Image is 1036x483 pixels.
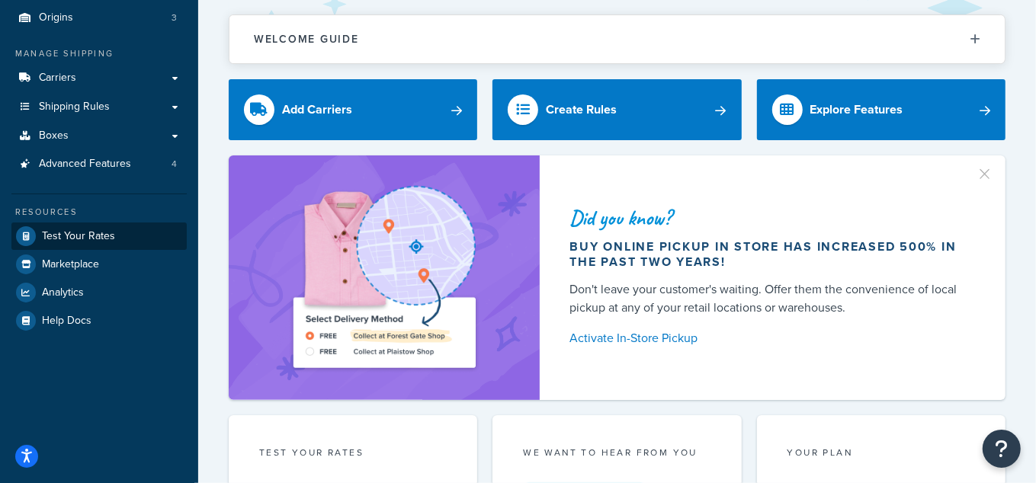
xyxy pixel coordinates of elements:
[11,150,187,178] li: Advanced Features
[11,4,187,32] a: Origins3
[11,279,187,306] a: Analytics
[39,72,76,85] span: Carriers
[570,280,969,317] div: Don't leave your customer's waiting. Offer them the convenience of local pickup at any of your re...
[259,446,447,463] div: Test your rates
[254,34,359,45] h2: Welcome Guide
[11,93,187,121] a: Shipping Rules
[810,99,903,120] div: Explore Features
[42,315,91,328] span: Help Docs
[11,307,187,334] a: Help Docs
[42,230,115,243] span: Test Your Rates
[11,251,187,278] a: Marketplace
[11,122,187,150] a: Boxes
[11,150,187,178] a: Advanced Features4
[42,258,99,271] span: Marketplace
[172,158,177,171] span: 4
[172,11,177,24] span: 3
[546,99,617,120] div: Create Rules
[282,99,352,120] div: Add Carriers
[39,130,69,142] span: Boxes
[39,101,110,114] span: Shipping Rules
[42,286,84,299] span: Analytics
[229,79,477,140] a: Add Carriers
[492,79,741,140] a: Create Rules
[757,79,1006,140] a: Explore Features
[252,178,517,377] img: ad-shirt-map-b0359fc47e01cab431d101c4b569394f6a03f54285957d908178d52f29eb9668.png
[570,239,969,270] div: Buy online pickup in store has increased 500% in the past two years!
[787,446,975,463] div: Your Plan
[523,446,710,459] p: we want to hear from you
[983,430,1021,468] button: Open Resource Center
[11,64,187,92] a: Carriers
[39,11,73,24] span: Origins
[570,207,969,229] div: Did you know?
[229,15,1005,63] button: Welcome Guide
[11,206,187,219] div: Resources
[570,328,969,349] a: Activate In-Store Pickup
[39,158,131,171] span: Advanced Features
[11,4,187,32] li: Origins
[11,222,187,250] a: Test Your Rates
[11,47,187,60] div: Manage Shipping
